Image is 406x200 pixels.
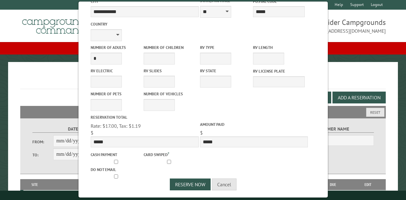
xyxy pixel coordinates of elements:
[144,151,195,158] label: Card swiped
[168,151,169,155] a: ?
[200,68,251,74] label: RV State
[32,139,53,145] label: From:
[91,152,142,158] label: Cash payment
[144,68,195,74] label: RV Slides
[20,12,98,36] img: Campground Commander
[332,92,386,103] button: Add a Reservation
[144,45,195,50] label: Number of Children
[91,91,142,97] label: Number of Pets
[91,45,142,50] label: Number of Adults
[316,179,351,190] th: Due
[20,72,386,89] h1: Reservations
[200,45,251,50] label: RV Type
[32,152,53,158] label: To:
[200,121,308,127] label: Amount paid
[253,45,304,50] label: RV Length
[32,126,116,133] label: Dates
[366,108,385,117] button: Reset
[23,179,46,190] th: Site
[91,167,142,173] label: Do not email
[170,179,211,190] button: Reserve Now
[46,179,129,190] th: Dates
[20,106,386,118] h2: Filters
[91,130,93,136] span: $
[290,126,374,133] label: Customer Name
[212,179,236,190] button: Cancel
[200,130,203,136] span: $
[91,21,198,27] label: Country
[91,114,198,120] label: Reservation Total
[253,68,304,74] label: RV License Plate
[351,179,386,190] th: Edit
[91,123,141,129] span: Rate: $17.00, Tax: $1.19
[91,68,142,74] label: RV Electric
[144,91,195,97] label: Number of Vehicles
